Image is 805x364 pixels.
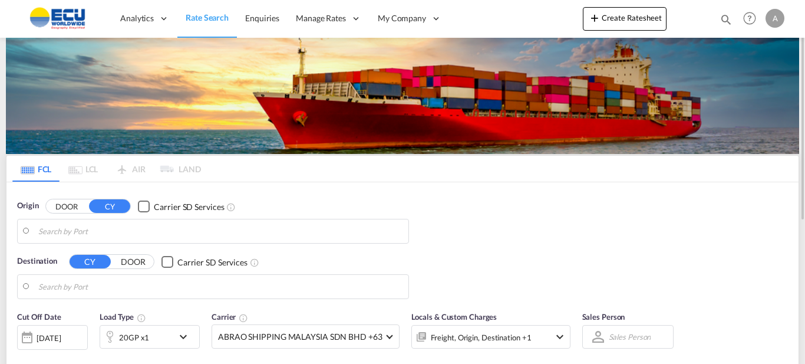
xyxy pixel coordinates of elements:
[100,325,200,349] div: 20GP x1icon-chevron-down
[411,325,570,349] div: Freight Origin Destination Factory Stuffingicon-chevron-down
[17,325,88,350] div: [DATE]
[89,199,130,213] button: CY
[720,13,733,31] div: icon-magnify
[137,313,146,323] md-icon: icon-information-outline
[161,255,248,268] md-checkbox: Checkbox No Ink
[177,257,248,268] div: Carrier SD Services
[250,258,259,267] md-icon: Unchecked: Search for CY (Container Yard) services for all selected carriers.Checked : Search for...
[17,312,61,322] span: Cut Off Date
[296,12,346,24] span: Manage Rates
[154,201,224,213] div: Carrier SD Services
[245,13,279,23] span: Enquiries
[38,222,402,240] input: Search by Port
[740,8,766,29] div: Help
[17,200,38,212] span: Origin
[740,8,760,28] span: Help
[113,255,154,269] button: DOOR
[378,12,426,24] span: My Company
[239,313,248,323] md-icon: The selected Trucker/Carrierwill be displayed in the rate results If the rates are from another f...
[12,156,60,182] md-tab-item: FCL
[138,200,224,212] md-checkbox: Checkbox No Ink
[176,330,196,344] md-icon: icon-chevron-down
[18,5,97,32] img: 6cccb1402a9411edb762cf9624ab9cda.png
[38,278,402,296] input: Search by Port
[12,156,201,182] md-pagination-wrapper: Use the left and right arrow keys to navigate between tabs
[37,333,61,343] div: [DATE]
[17,255,57,267] span: Destination
[588,11,602,25] md-icon: icon-plus 400-fg
[608,329,652,346] md-select: Sales Person
[226,202,236,212] md-icon: Unchecked: Search for CY (Container Yard) services for all selected carriers.Checked : Search for...
[766,9,784,28] div: A
[411,312,497,322] span: Locals & Custom Charges
[720,13,733,26] md-icon: icon-magnify
[119,329,149,346] div: 20GP x1
[212,312,248,322] span: Carrier
[218,331,382,343] span: ABRAO SHIPPING MALAYSIA SDN BHD +63
[70,255,111,268] button: CY
[100,312,146,322] span: Load Type
[583,7,667,31] button: icon-plus 400-fgCreate Ratesheet
[120,12,154,24] span: Analytics
[553,330,567,344] md-icon: icon-chevron-down
[186,12,229,22] span: Rate Search
[582,312,625,322] span: Sales Person
[46,200,87,214] button: DOOR
[6,38,799,154] img: LCL+%26+FCL+BACKGROUND.png
[431,329,532,346] div: Freight Origin Destination Factory Stuffing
